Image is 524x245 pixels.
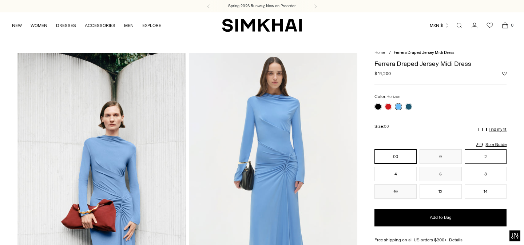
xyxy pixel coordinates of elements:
button: 0 [420,149,462,164]
button: Add to Wishlist [502,71,507,76]
a: Open cart modal [498,18,512,33]
span: Add to Bag [430,214,452,221]
h1: Ferrera Draped Jersey Midi Dress [374,60,507,67]
a: Home [374,50,385,55]
button: 8 [465,167,507,181]
button: 2 [465,149,507,164]
button: 10 [374,184,417,199]
a: Spring 2026 Runway, Now on Preorder [228,3,296,9]
a: EXPLORE [142,17,161,33]
a: Open search modal [452,18,467,33]
button: 4 [374,167,417,181]
button: 6 [420,167,462,181]
a: DRESSES [56,17,76,33]
a: ACCESSORIES [85,17,115,33]
button: 12 [420,184,462,199]
span: $ 14,200 [374,70,391,77]
a: Details [449,237,463,243]
span: 00 [384,124,389,129]
span: Ferrera Draped Jersey Midi Dress [394,50,454,55]
button: MXN $ [430,17,449,33]
button: Add to Bag [374,209,507,226]
div: Free shipping on all US orders $200+ [374,237,507,243]
span: 0 [509,22,515,28]
label: Size: [374,123,389,130]
nav: breadcrumbs [374,50,507,56]
button: 14 [465,184,507,199]
a: Wishlist [483,18,497,33]
a: NEW [12,17,22,33]
div: / [389,50,391,56]
a: SIMKHAI [222,18,302,32]
a: MEN [124,17,134,33]
label: Color: [374,93,400,100]
button: 00 [374,149,417,164]
a: WOMEN [31,17,47,33]
a: Size Guide [475,140,507,149]
a: Go to the account page [467,18,482,33]
span: Horizon [386,94,400,99]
